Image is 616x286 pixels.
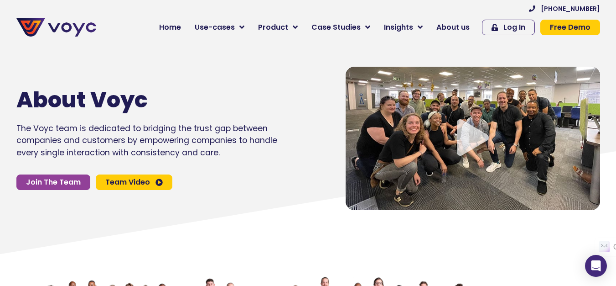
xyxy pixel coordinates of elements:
[16,122,277,159] p: The Voyc team is dedicated to bridging the trust gap between companies and customers by empowerin...
[550,24,590,31] span: Free Demo
[152,18,188,37] a: Home
[16,87,250,113] h1: About Voyc
[436,22,470,33] span: About us
[195,22,235,33] span: Use-cases
[159,22,181,33] span: Home
[258,22,288,33] span: Product
[540,20,600,35] a: Free Demo
[251,18,305,37] a: Product
[529,5,600,12] a: [PHONE_NUMBER]
[305,18,377,37] a: Case Studies
[541,5,600,12] span: [PHONE_NUMBER]
[96,175,172,190] a: Team Video
[311,22,361,33] span: Case Studies
[384,22,413,33] span: Insights
[26,179,81,186] span: Join The Team
[503,24,525,31] span: Log In
[430,18,476,37] a: About us
[377,18,430,37] a: Insights
[16,18,96,37] img: voyc-full-logo
[455,119,491,157] div: Video play button
[585,255,607,277] div: Open Intercom Messenger
[105,179,150,186] span: Team Video
[482,20,535,35] a: Log In
[16,175,90,190] a: Join The Team
[188,18,251,37] a: Use-cases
